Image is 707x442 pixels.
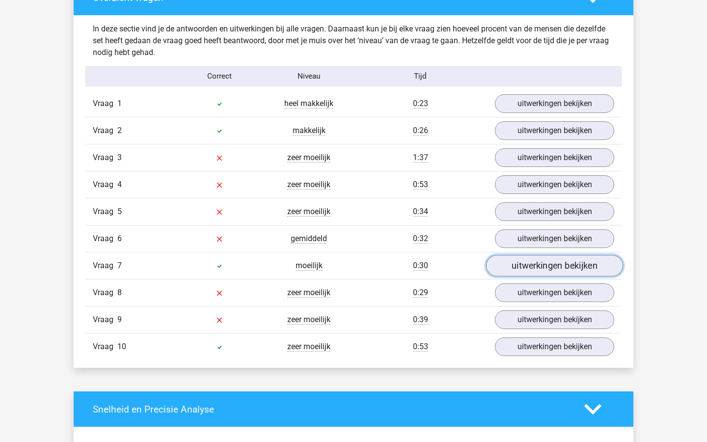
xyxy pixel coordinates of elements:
[495,148,614,167] a: uitwerkingen bekijken
[296,261,323,271] span: moeilijk
[287,153,330,163] span: zeer moeilijk
[293,126,326,136] span: makkelijk
[413,342,428,352] span: 0:53
[117,261,122,270] span: 7
[495,94,614,113] a: uitwerkingen bekijken
[287,180,330,190] span: zeer moeilijk
[495,229,614,248] a: uitwerkingen bekijken
[117,288,122,297] span: 8
[85,23,622,58] div: In deze sectie vind je de antwoorden en uitwerkingen bij alle vragen. Daarnaast kun je bij elke v...
[264,71,353,82] div: Niveau
[284,99,333,109] span: heel makkelijk
[287,342,330,352] span: zeer moeilijk
[413,207,428,217] span: 0:34
[495,337,614,356] a: uitwerkingen bekijken
[93,179,117,191] span: Vraag
[117,207,122,216] span: 5
[413,234,428,244] span: 0:32
[495,310,614,329] a: uitwerkingen bekijken
[291,234,327,244] span: gemiddeld
[117,315,122,324] span: 9
[93,260,117,272] span: Vraag
[93,341,117,353] span: Vraag
[413,288,428,298] span: 0:29
[413,99,428,109] span: 0:23
[93,125,117,137] span: Vraag
[413,126,428,136] span: 0:26
[495,121,614,140] a: uitwerkingen bekijken
[93,404,570,415] h4: Snelheid en Precisie Analyse
[287,207,330,217] span: zeer moeilijk
[287,288,330,298] span: zeer moeilijk
[413,153,428,163] span: 1:37
[413,315,428,325] span: 0:39
[117,234,122,243] span: 6
[495,283,614,302] a: uitwerkingen bekijken
[93,287,117,299] span: Vraag
[93,98,117,110] span: Vraag
[486,255,623,276] a: uitwerkingen bekijken
[495,202,614,221] a: uitwerkingen bekijken
[495,175,614,194] a: uitwerkingen bekijken
[117,342,126,351] span: 10
[93,314,117,326] span: Vraag
[413,261,428,271] span: 0:30
[353,71,488,82] div: Tijd
[93,152,117,164] span: Vraag
[175,71,265,82] div: Correct
[117,99,122,108] span: 1
[93,233,117,245] span: Vraag
[287,315,330,325] span: zeer moeilijk
[117,153,122,162] span: 3
[413,180,428,190] span: 0:53
[117,126,122,135] span: 2
[117,180,122,189] span: 4
[93,206,117,218] span: Vraag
